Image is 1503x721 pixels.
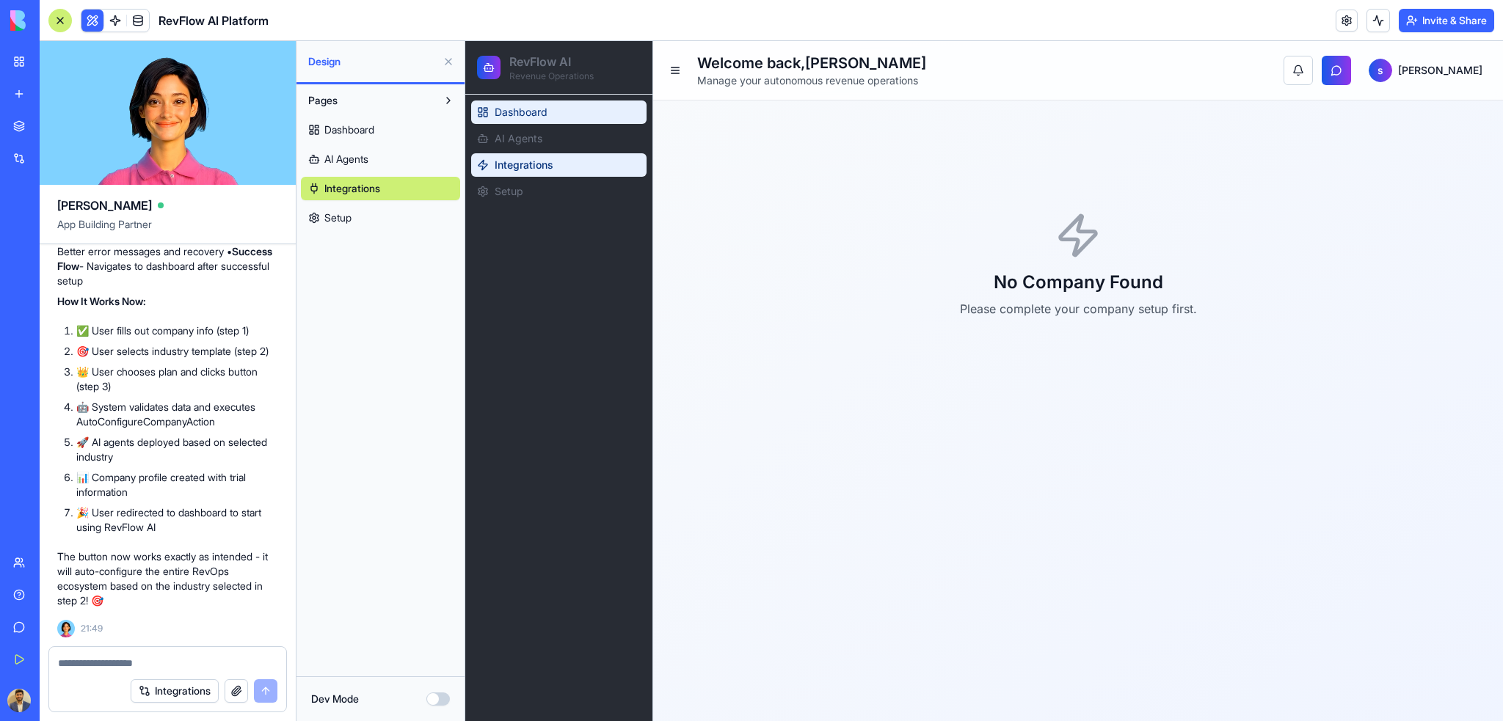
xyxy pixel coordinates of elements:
a: AI Agents [6,86,181,109]
h2: RevFlow AI [44,12,128,29]
li: 🎯 User selects industry template (step 2) [76,344,278,359]
p: Manage your autonomous revenue operations [232,32,461,47]
label: Dev Mode [311,692,359,706]
span: Integrations [324,181,380,196]
span: 21:49 [81,623,103,634]
h1: Welcome back, [PERSON_NAME] [232,12,461,32]
h2: No Company Found [495,230,732,253]
a: Integrations [301,177,460,200]
span: App Building Partner [57,217,278,244]
button: Invite & Share [1399,9,1494,32]
span: AI Agents [324,152,368,166]
a: AI Agents [301,147,460,171]
span: Dashboard [324,122,374,137]
span: Setup [324,211,352,225]
a: Setup [301,206,460,230]
img: Ella_00000_wcx2te.png [57,620,75,637]
a: Dashboard [301,118,460,142]
a: Integrations [6,112,181,136]
span: Design [308,54,437,69]
button: Integrations [131,679,219,703]
button: Pages [301,89,437,112]
p: Revenue Operations [44,29,128,41]
li: 🤖 System validates data and executes AutoConfigureCompanyAction [76,400,278,429]
li: 🎉 User redirected to dashboard to start using RevFlow AI [76,505,278,535]
span: [PERSON_NAME] [57,197,152,214]
button: s[PERSON_NAME] [895,16,1026,43]
span: Integrations [29,117,88,131]
li: ✅ User fills out company info (step 1) [76,323,278,338]
p: The button now works exactly as intended - it will auto-configure the entire RevOps ecosystem bas... [57,549,278,608]
span: Dashboard [29,64,82,78]
img: logo [10,10,101,31]
a: Dashboard [6,59,181,83]
span: Pages [308,93,338,108]
li: 👑 User chooses plan and clicks button (step 3) [76,365,278,394]
span: RevFlow AI Platform [159,12,269,29]
li: 🚀 AI agents deployed based on selected industry [76,435,278,464]
strong: How It Works Now: [57,295,146,307]
p: Please complete your company setup first. [495,259,732,277]
span: [PERSON_NAME] [933,22,1017,37]
li: 📊 Company profile created with trial information [76,470,278,499]
span: s [903,18,927,41]
img: ACg8ocL7MkFi3HFsLcy66xnrZRckfsjiLyW_uHZVJZ1E7Uqqqw1ZZLf0=s96-c [7,689,31,712]
a: Setup [6,139,181,162]
span: AI Agents [29,90,77,105]
span: Setup [29,143,58,158]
